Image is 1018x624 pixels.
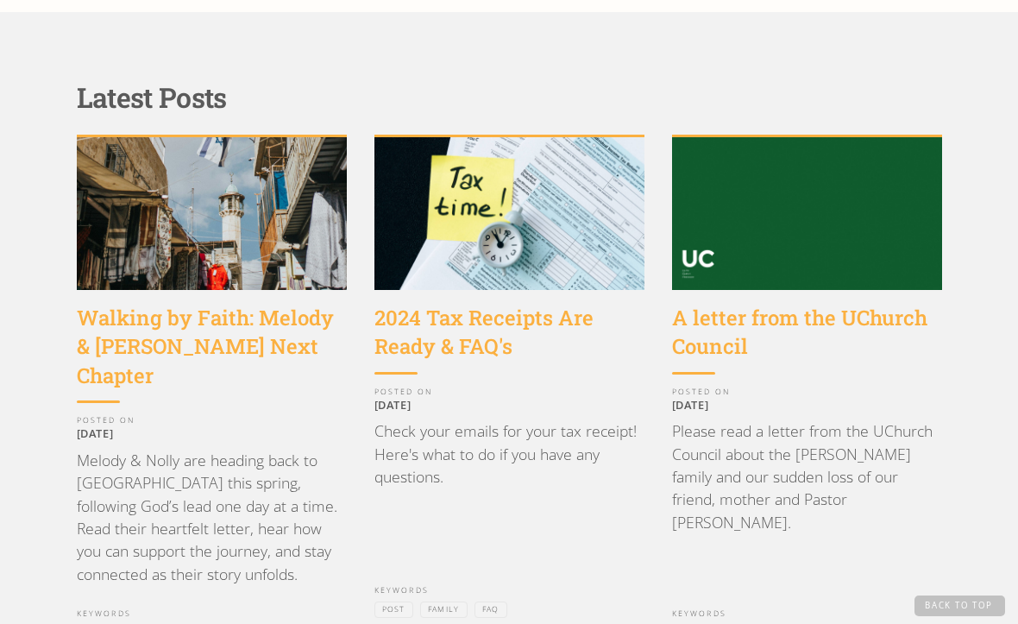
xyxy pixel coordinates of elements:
[374,304,644,375] a: 2024 Tax Receipts Are Ready & FAQ's
[77,137,347,289] img: Walking by Faith: Melody & Nolly’s Next Chapter
[77,81,942,114] div: Latest Posts
[77,449,347,585] p: Melody & Nolly are heading back to [GEOGRAPHIC_DATA] this spring, following God’s lead one day at...
[428,604,460,615] div: Family
[672,304,942,375] a: A letter from the UChurch Council
[672,304,942,362] div: A letter from the UChurch Council
[374,398,644,412] p: [DATE]
[914,596,1006,616] a: Back to Top
[374,388,644,396] div: POSTED ON
[672,419,942,533] p: Please read a letter from the UChurch Council about the [PERSON_NAME] family and our sudden loss ...
[672,388,942,396] div: POSTED ON
[77,417,347,425] div: POSTED ON
[77,610,347,618] div: Keywords
[374,587,644,595] div: Keywords
[77,304,347,404] a: Walking by Faith: Melody & [PERSON_NAME] Next Chapter
[482,604,500,615] div: faq
[672,398,942,412] p: [DATE]
[374,419,644,488] p: Check your emails for your tax receipt! Here's what to do if you have any questions.
[374,304,644,362] div: 2024 Tax Receipts Are Ready & FAQ's
[77,304,347,391] div: Walking by Faith: Melody & [PERSON_NAME] Next Chapter
[672,610,942,618] div: Keywords
[672,137,942,289] img: A letter from the UChurch Council
[374,137,644,289] img: 2024 Tax Receipts Are Ready & FAQ's
[77,426,347,440] p: [DATE]
[382,604,405,615] div: Post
